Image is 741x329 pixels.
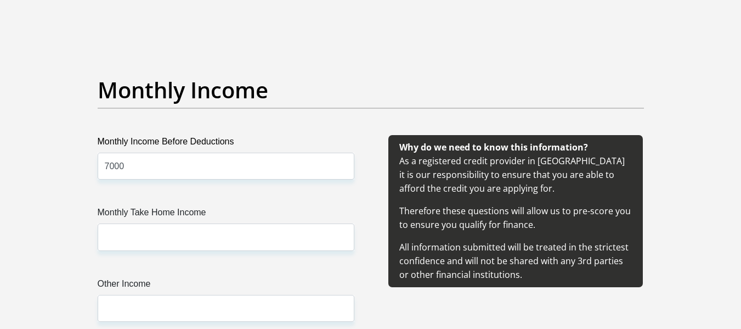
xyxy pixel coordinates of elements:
[399,141,631,281] span: As a registered credit provider in [GEOGRAPHIC_DATA] it is our responsibility to ensure that you ...
[98,135,354,153] label: Monthly Income Before Deductions
[98,77,644,103] h2: Monthly Income
[399,141,588,153] b: Why do we need to know this information?
[98,153,354,180] input: Monthly Income Before Deductions
[98,206,354,224] label: Monthly Take Home Income
[98,224,354,250] input: Monthly Take Home Income
[98,277,354,295] label: Other Income
[98,295,354,322] input: Other Income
